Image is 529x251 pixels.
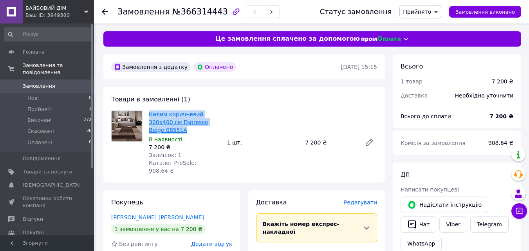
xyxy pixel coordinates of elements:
[256,199,287,206] span: Доставка
[102,8,108,16] div: Повернутися назад
[401,171,409,178] span: Дії
[27,117,52,124] span: Виконані
[191,241,232,247] span: Додати відгук
[263,221,339,235] span: Вкажіть номер експрес-накладної
[23,155,61,162] span: Повідомлення
[401,140,466,146] span: Комісія за замовлення
[27,106,52,113] span: Прийняті
[401,197,488,213] button: Надіслати інструкцію
[361,135,377,150] a: Редагувати
[111,62,191,72] div: Замовлення з додатку
[401,92,428,99] span: Доставка
[455,9,515,15] span: Замовлення виконано
[23,216,43,223] span: Відгуки
[320,8,392,16] div: Статус замовлення
[117,7,170,16] span: Замовлення
[149,111,208,133] a: Килим коричневий 300х400 см Espresso Beige 08551A
[489,113,513,119] b: 7 200 ₴
[149,160,196,174] span: Каталог ProSale: 908.64 ₴
[149,152,182,158] span: Залишок: 1
[23,229,44,236] span: Покупці
[86,128,92,135] span: 36
[4,27,92,42] input: Пошук
[27,139,52,146] span: Оплачені
[111,224,206,234] div: 1 замовлення у вас на 7 200 ₴
[401,113,451,119] span: Всього до сплати
[439,216,467,233] a: Viber
[401,63,423,70] span: Всього
[450,87,518,104] div: Необхідно уточнити
[403,9,431,15] span: Прийнято
[511,203,527,219] button: Чат з покупцем
[401,186,459,193] span: Написати покупцеві
[27,95,39,102] span: Нові
[89,95,92,102] span: 0
[89,139,92,146] span: 0
[341,64,377,70] time: [DATE] 15:15
[224,137,302,148] div: 1 шт.
[172,7,228,16] span: №366314443
[149,143,221,151] div: 7 200 ₴
[23,168,72,175] span: Товари та послуги
[23,83,55,90] span: Замовлення
[344,199,377,206] span: Редагувати
[112,111,142,141] img: Килим коричневий 300х400 см Espresso Beige 08551A
[401,216,436,233] button: Чат
[111,96,190,103] span: Товари в замовленні (1)
[215,34,360,43] span: Це замовлення сплачено за допомогою
[194,62,236,72] div: Оплачено
[401,78,422,85] span: 1 товар
[488,140,513,146] span: 908.64 ₴
[89,106,92,113] span: 3
[23,195,72,209] span: Показники роботи компанії
[449,6,521,18] button: Замовлення виконано
[25,5,84,12] span: ВАЙБОВИЙ ДІМ
[23,182,81,189] span: [DEMOGRAPHIC_DATA]
[27,128,54,135] span: Скасовані
[25,12,94,19] div: Ваш ID: 3949380
[111,214,204,220] a: [PERSON_NAME] [PERSON_NAME]
[470,216,509,233] a: Telegram
[83,117,92,124] span: 272
[23,62,94,76] span: Замовлення та повідомлення
[111,199,143,206] span: Покупець
[23,49,45,56] span: Головна
[492,78,513,85] div: 7 200 ₴
[302,137,358,148] div: 7 200 ₴
[149,136,182,143] span: В наявності
[119,241,158,247] span: Без рейтингу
